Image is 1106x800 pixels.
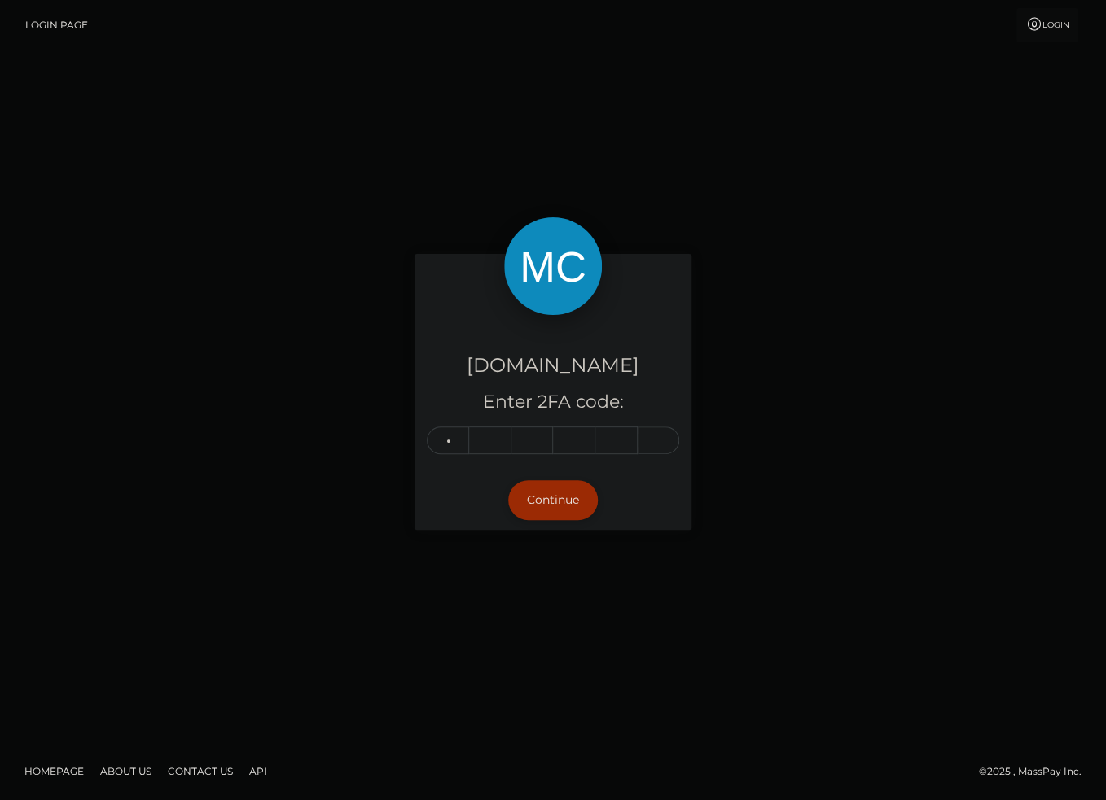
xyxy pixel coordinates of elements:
[504,217,602,315] img: McLuck.com
[427,390,679,415] h5: Enter 2FA code:
[243,758,274,784] a: API
[427,352,679,380] h4: [DOMAIN_NAME]
[1016,8,1078,42] a: Login
[161,758,239,784] a: Contact Us
[94,758,158,784] a: About Us
[979,763,1094,780] div: © 2025 , MassPay Inc.
[25,8,88,42] a: Login Page
[18,758,90,784] a: Homepage
[508,480,598,520] button: Continue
